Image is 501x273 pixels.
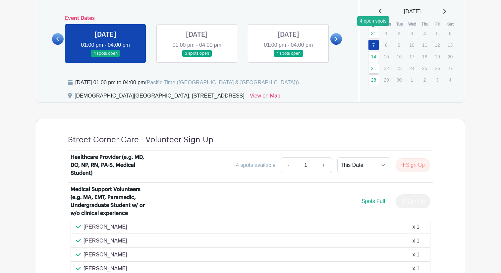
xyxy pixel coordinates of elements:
[83,223,127,231] p: [PERSON_NAME]
[394,63,405,73] p: 23
[413,265,419,273] div: x 1
[368,63,379,74] a: 21
[64,15,330,22] h6: Event Dates
[445,75,456,85] p: 4
[396,158,430,172] button: Sign Up
[71,153,153,177] div: Healthcare Provider (e.g. MD, DO, NP, RN, PA-S, Medical Student)
[445,63,456,73] p: 27
[444,21,457,28] th: Sat
[406,21,419,28] th: Wed
[404,8,420,16] span: [DATE]
[368,74,379,85] a: 28
[406,28,417,38] p: 3
[71,185,153,217] div: Medical Support Volunteers (e.g. MA, EMT, Paramedic, Undergraduate Student w/ or w/o clinical exp...
[432,51,443,62] p: 19
[315,157,332,173] a: +
[419,51,430,62] p: 18
[75,79,299,87] div: [DATE] 01:00 pm to 04:00 pm
[419,63,430,73] p: 25
[419,21,432,28] th: Thu
[362,198,385,204] span: Spots Full
[83,237,127,245] p: [PERSON_NAME]
[393,21,406,28] th: Tue
[381,40,392,50] p: 8
[432,28,443,38] p: 5
[413,237,419,245] div: x 1
[445,40,456,50] p: 13
[368,28,379,39] a: 31
[406,75,417,85] p: 1
[394,51,405,62] p: 16
[368,51,379,62] a: 14
[432,63,443,73] p: 26
[413,251,419,259] div: x 1
[145,80,299,85] span: (Pacific Time ([GEOGRAPHIC_DATA] & [GEOGRAPHIC_DATA]))
[445,28,456,38] p: 6
[75,92,245,102] div: [DEMOGRAPHIC_DATA][GEOGRAPHIC_DATA], [STREET_ADDRESS]
[394,28,405,38] p: 2
[68,135,213,145] h4: Street Corner Care - Volunteer Sign-Up
[381,28,392,38] p: 1
[381,63,392,73] p: 22
[357,16,389,26] div: 4 open spots
[406,40,417,50] p: 10
[83,265,127,273] p: [PERSON_NAME]
[250,92,280,102] a: View on Map
[394,75,405,85] p: 30
[236,161,275,169] div: 4 spots available
[432,75,443,85] p: 3
[406,63,417,73] p: 24
[381,75,392,85] p: 29
[419,28,430,38] p: 4
[281,157,296,173] a: -
[419,40,430,50] p: 11
[394,40,405,50] p: 9
[431,21,444,28] th: Fri
[83,251,127,259] p: [PERSON_NAME]
[413,223,419,231] div: x 1
[419,75,430,85] p: 2
[381,51,392,62] p: 15
[432,40,443,50] p: 12
[406,51,417,62] p: 17
[445,51,456,62] p: 20
[368,39,379,50] a: 7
